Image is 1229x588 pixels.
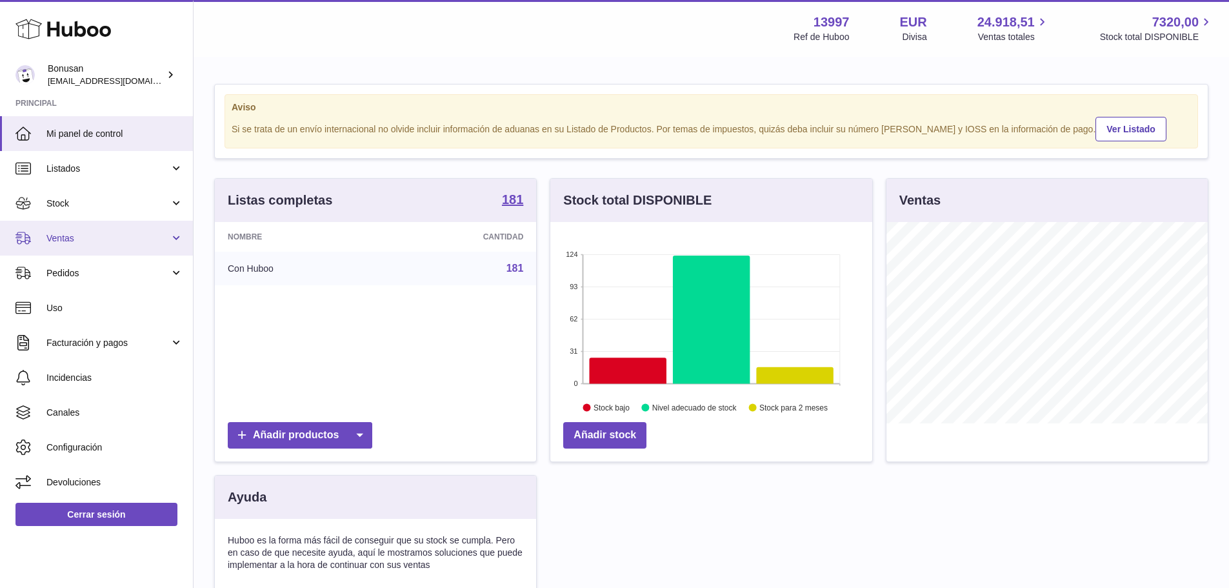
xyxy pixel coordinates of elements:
span: Incidencias [46,372,183,384]
a: 181 [506,263,524,274]
text: 31 [570,347,578,355]
h3: Listas completas [228,192,332,209]
text: 124 [566,250,577,258]
span: Facturación y pagos [46,337,170,349]
span: 24.918,51 [977,14,1035,31]
text: 0 [574,380,578,387]
h3: Ayuda [228,489,266,506]
span: 7320,00 [1152,14,1199,31]
div: Divisa [903,31,927,43]
strong: 13997 [814,14,850,31]
a: Añadir productos [228,422,372,449]
text: Stock para 2 meses [759,403,828,412]
div: Si se trata de un envío internacional no olvide incluir información de aduanas en su Listado de P... [232,115,1191,141]
text: Stock bajo [594,403,630,412]
strong: 181 [502,193,523,206]
a: 24.918,51 Ventas totales [977,14,1050,43]
span: Ventas totales [978,31,1050,43]
div: Ref de Huboo [794,31,849,43]
span: Devoluciones [46,476,183,489]
span: Configuración [46,441,183,454]
span: Canales [46,407,183,419]
span: Pedidos [46,267,170,279]
h3: Ventas [899,192,941,209]
div: Bonusan [48,63,164,87]
span: Listados [46,163,170,175]
text: Nivel adecuado de stock [652,403,737,412]
a: 7320,00 Stock total DISPONIBLE [1100,14,1214,43]
span: [EMAIL_ADDRESS][DOMAIN_NAME] [48,76,190,86]
text: 93 [570,283,578,290]
th: Cantidad [382,222,537,252]
h3: Stock total DISPONIBLE [563,192,712,209]
strong: Aviso [232,101,1191,114]
p: Huboo es la forma más fácil de conseguir que su stock se cumpla. Pero en caso de que necesite ayu... [228,534,523,571]
span: Ventas [46,232,170,245]
strong: EUR [899,14,926,31]
a: Añadir stock [563,422,646,449]
th: Nombre [215,222,382,252]
span: Uso [46,302,183,314]
a: Cerrar sesión [15,503,177,526]
td: Con Huboo [215,252,382,285]
span: Mi panel de control [46,128,183,140]
span: Stock total DISPONIBLE [1100,31,1214,43]
span: Stock [46,198,170,210]
a: Ver Listado [1095,117,1166,141]
a: 181 [502,193,523,208]
text: 62 [570,315,578,323]
img: info@bonusan.es [15,65,35,85]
